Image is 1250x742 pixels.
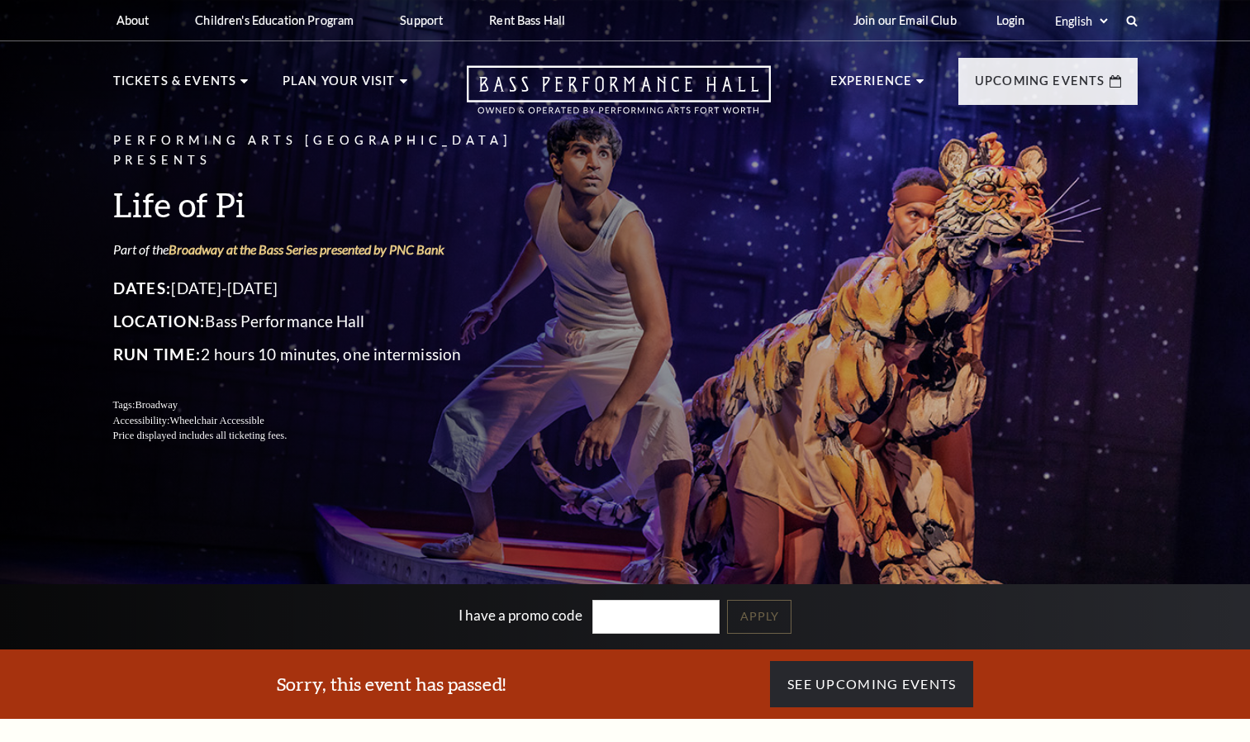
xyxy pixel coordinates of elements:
[975,71,1105,101] p: Upcoming Events
[283,71,396,101] p: Plan Your Visit
[770,661,973,707] a: See Upcoming Events
[113,308,568,335] p: Bass Performance Hall
[116,13,150,27] p: About
[113,397,568,413] p: Tags:
[113,345,202,364] span: Run Time:
[113,278,172,297] span: Dates:
[113,240,568,259] p: Part of the
[195,13,354,27] p: Children's Education Program
[830,71,913,101] p: Experience
[113,413,568,429] p: Accessibility:
[113,131,568,172] p: Performing Arts [GEOGRAPHIC_DATA] Presents
[113,341,568,368] p: 2 hours 10 minutes, one intermission
[113,312,206,331] span: Location:
[400,13,443,27] p: Support
[169,415,264,426] span: Wheelchair Accessible
[135,399,178,411] span: Broadway
[277,672,506,697] h3: Sorry, this event has passed!
[489,13,565,27] p: Rent Bass Hall
[1052,13,1110,29] select: Select:
[169,241,444,257] a: Broadway at the Bass Series presented by PNC Bank
[459,606,582,623] label: I have a promo code
[113,71,237,101] p: Tickets & Events
[113,275,568,302] p: [DATE]-[DATE]
[113,428,568,444] p: Price displayed includes all ticketing fees.
[113,183,568,226] h3: Life of Pi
